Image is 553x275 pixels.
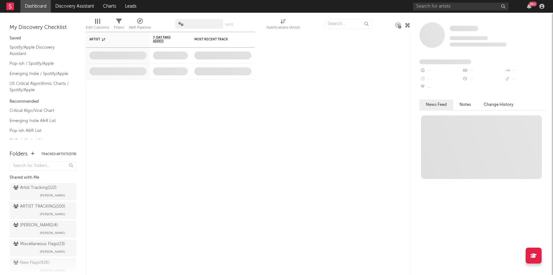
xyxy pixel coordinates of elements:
a: ARTIST TRACKING(100)[PERSON_NAME] [10,202,76,219]
div: -- [462,75,504,83]
a: Pop-ish A&R List [10,127,70,134]
div: Shared with Me [10,174,76,182]
div: Most Recent Track [194,38,242,41]
span: [PERSON_NAME] [40,248,65,256]
input: Search for artists [413,3,508,10]
a: TikTok Global Chart [10,137,70,144]
div: Filters [114,24,124,31]
span: [PERSON_NAME] [40,229,65,237]
div: Saved [10,35,76,42]
div: Miscellaneous Flags ( 23 ) [13,240,65,248]
a: Critical Algo/Viral Chart [10,107,70,114]
span: Some Artist [450,26,478,31]
button: Change History [477,100,520,110]
div: My Discovery Checklist [10,24,76,31]
span: Fans Added by Platform [419,59,471,64]
div: Artist [89,38,137,41]
input: Search... [324,19,372,29]
a: Some Artist [450,25,478,32]
div: 99 + [529,2,537,6]
div: -- [504,75,547,83]
input: Search for folders... [10,162,76,171]
div: [PERSON_NAME] ( 4 ) [13,222,58,229]
div: Artist Tracking ( 122 ) [13,184,57,192]
div: A&R Pipeline [129,16,151,34]
div: -- [419,67,462,75]
span: [PERSON_NAME] [40,192,65,199]
a: Pop-ish / Spotify/Apple [10,60,70,67]
div: Recommended [10,98,76,106]
span: Tracking Since: [DATE] [450,36,488,40]
div: Edit Columns [86,24,109,31]
a: Artist Tracking(122)[PERSON_NAME] [10,183,76,200]
a: Emerging Indie / Spotify/Apple [10,70,70,77]
button: Tracked Artists(370) [41,153,76,156]
div: -- [419,83,462,92]
div: Filters [114,16,124,34]
span: 0 fans last week [450,43,507,46]
a: Spotify/Apple Discovery Assistant [10,44,70,57]
span: [PERSON_NAME] [40,210,65,218]
div: Notifications (Artist) [266,24,300,31]
span: [PERSON_NAME] [40,267,65,274]
div: -- [504,67,547,75]
button: News Feed [419,100,453,110]
div: -- [462,67,504,75]
div: Folders [10,150,28,158]
div: A&R Pipeline [129,24,151,31]
button: Save [225,23,233,26]
a: US Critical Algorithmic Charts / Spotify/Apple [10,80,70,93]
div: Notifications (Artist) [266,16,300,34]
div: New Flags ( 926 ) [13,259,50,267]
a: Emerging Indie A&R List [10,117,70,124]
button: 99+ [527,4,531,9]
span: 7-Day Fans Added [153,36,178,43]
div: ARTIST TRACKING ( 100 ) [13,203,65,210]
div: -- [419,75,462,83]
button: Notes [453,100,477,110]
div: Edit Columns [86,16,109,34]
a: [PERSON_NAME](4)[PERSON_NAME] [10,221,76,238]
a: Miscellaneous Flags(23)[PERSON_NAME] [10,239,76,257]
